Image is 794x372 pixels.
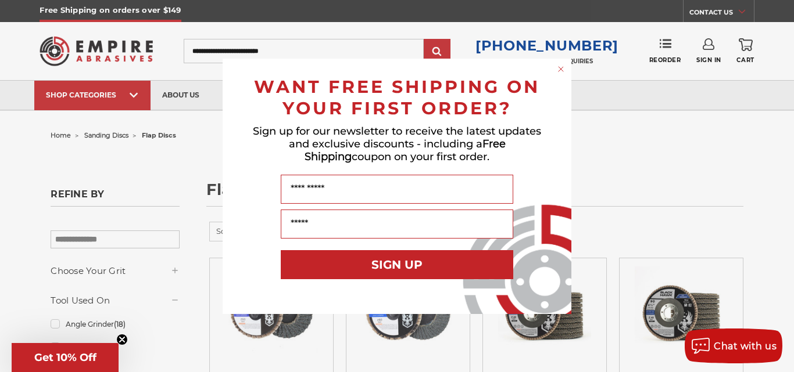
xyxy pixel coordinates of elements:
[281,250,513,279] button: SIGN UP
[116,334,128,345] button: Close teaser
[254,76,540,119] span: WANT FREE SHIPPING ON YOUR FIRST ORDER?
[714,341,777,352] span: Chat with us
[685,328,782,363] button: Chat with us
[555,63,567,75] button: Close dialog
[253,125,541,163] span: Sign up for our newsletter to receive the latest updates and exclusive discounts - including a co...
[12,343,119,372] div: Get 10% OffClose teaser
[34,351,96,364] span: Get 10% Off
[305,138,506,163] span: Free Shipping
